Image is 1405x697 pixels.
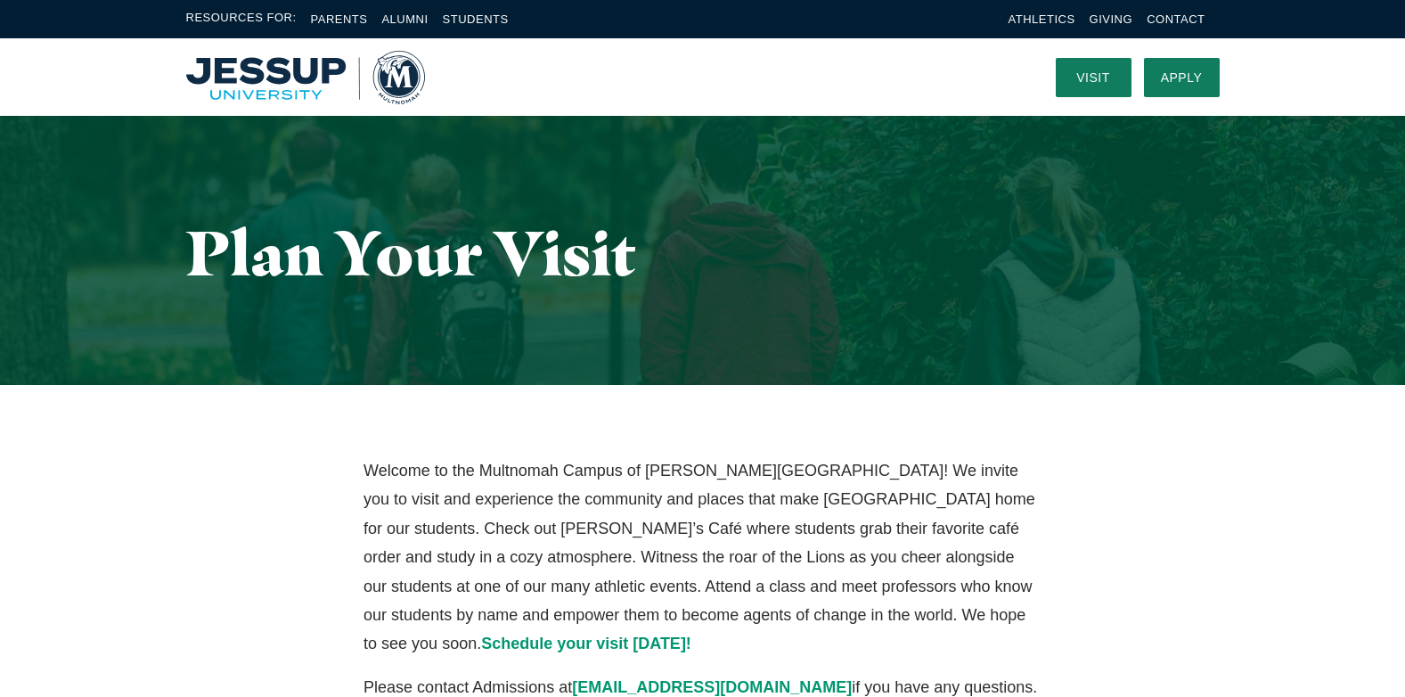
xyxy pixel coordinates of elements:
a: Apply [1144,58,1220,97]
a: Alumni [381,12,428,26]
img: Multnomah University Logo [186,51,425,104]
a: Giving [1090,12,1133,26]
span: Resources For: [186,9,297,29]
a: Students [443,12,509,26]
a: Athletics [1009,12,1075,26]
a: [EMAIL_ADDRESS][DOMAIN_NAME] [572,678,852,696]
a: Contact [1147,12,1205,26]
h1: Plan Your Visit [186,218,1220,287]
a: Schedule your visit [DATE]! [481,635,691,652]
a: Parents [311,12,368,26]
a: Visit [1056,58,1131,97]
a: Home [186,51,425,104]
p: Welcome to the Multnomah Campus of [PERSON_NAME][GEOGRAPHIC_DATA]! We invite you to visit and exp... [364,456,1041,659]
